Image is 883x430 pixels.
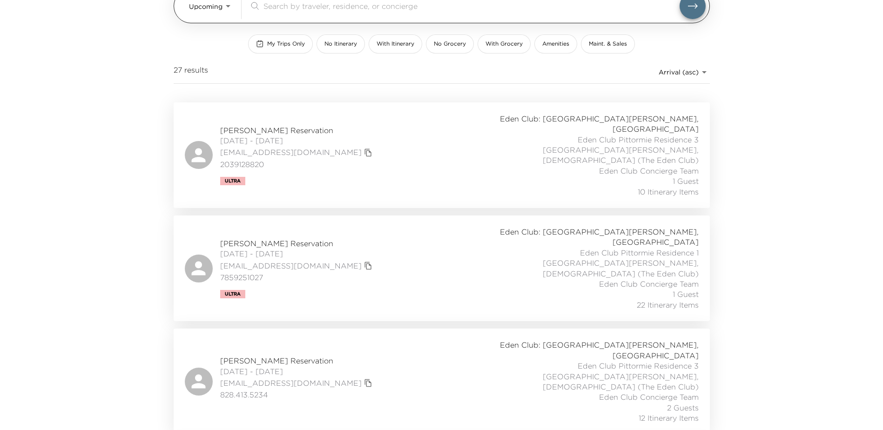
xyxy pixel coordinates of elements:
span: 22 Itinerary Items [637,300,699,310]
a: [PERSON_NAME] Reservation[DATE] - [DATE][EMAIL_ADDRESS][DOMAIN_NAME]copy primary member email2039... [174,102,710,208]
span: Eden Club: [GEOGRAPHIC_DATA][PERSON_NAME], [GEOGRAPHIC_DATA] [493,227,699,248]
span: Eden Club Pittormie Residence 3 [GEOGRAPHIC_DATA][PERSON_NAME], [DEMOGRAPHIC_DATA] (The Eden Club) [493,134,699,166]
span: 7859251027 [220,272,375,282]
span: 10 Itinerary Items [638,187,699,197]
span: Ultra [225,291,241,297]
span: [DATE] - [DATE] [220,366,375,376]
span: [DATE] - [DATE] [220,135,375,146]
input: Search by traveler, residence, or concierge [263,0,680,11]
span: [PERSON_NAME] Reservation [220,238,375,249]
button: With Itinerary [369,34,422,54]
button: Maint. & Sales [581,34,635,54]
span: Eden Club: [GEOGRAPHIC_DATA][PERSON_NAME], [GEOGRAPHIC_DATA] [493,340,699,361]
span: No Itinerary [324,40,357,48]
span: My Trips Only [267,40,305,48]
button: With Grocery [478,34,531,54]
span: Maint. & Sales [589,40,627,48]
span: Eden Club: [GEOGRAPHIC_DATA][PERSON_NAME], [GEOGRAPHIC_DATA] [493,114,699,134]
span: 27 results [174,65,208,80]
span: Eden Club Concierge Team [599,166,699,176]
span: 2039128820 [220,159,375,169]
span: 12 Itinerary Items [639,413,699,423]
span: With Grocery [485,40,523,48]
button: copy primary member email [362,376,375,390]
span: [DATE] - [DATE] [220,249,375,259]
span: With Itinerary [377,40,414,48]
button: copy primary member email [362,259,375,272]
button: Amenities [534,34,577,54]
span: [PERSON_NAME] Reservation [220,356,375,366]
a: [EMAIL_ADDRESS][DOMAIN_NAME] [220,378,362,388]
a: [PERSON_NAME] Reservation[DATE] - [DATE][EMAIL_ADDRESS][DOMAIN_NAME]copy primary member email7859... [174,215,710,321]
span: 1 Guest [673,176,699,186]
span: Amenities [542,40,569,48]
button: copy primary member email [362,146,375,159]
span: Arrival (asc) [659,68,699,76]
span: Eden Club Pittormie Residence 3 [GEOGRAPHIC_DATA][PERSON_NAME], [DEMOGRAPHIC_DATA] (The Eden Club) [493,361,699,392]
span: 1 Guest [673,289,699,299]
button: My Trips Only [248,34,313,54]
a: [EMAIL_ADDRESS][DOMAIN_NAME] [220,261,362,271]
span: Eden Club Concierge Team [599,279,699,289]
span: 828.413.5234 [220,390,375,400]
span: Upcoming [189,2,222,11]
span: [PERSON_NAME] Reservation [220,125,375,135]
a: [EMAIL_ADDRESS][DOMAIN_NAME] [220,147,362,157]
span: Eden Club Pittormie Residence 1 [GEOGRAPHIC_DATA][PERSON_NAME], [DEMOGRAPHIC_DATA] (The Eden Club) [493,248,699,279]
span: 2 Guests [667,403,699,413]
button: No Grocery [426,34,474,54]
span: Ultra [225,178,241,184]
button: No Itinerary [317,34,365,54]
span: No Grocery [434,40,466,48]
span: Eden Club Concierge Team [599,392,699,402]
